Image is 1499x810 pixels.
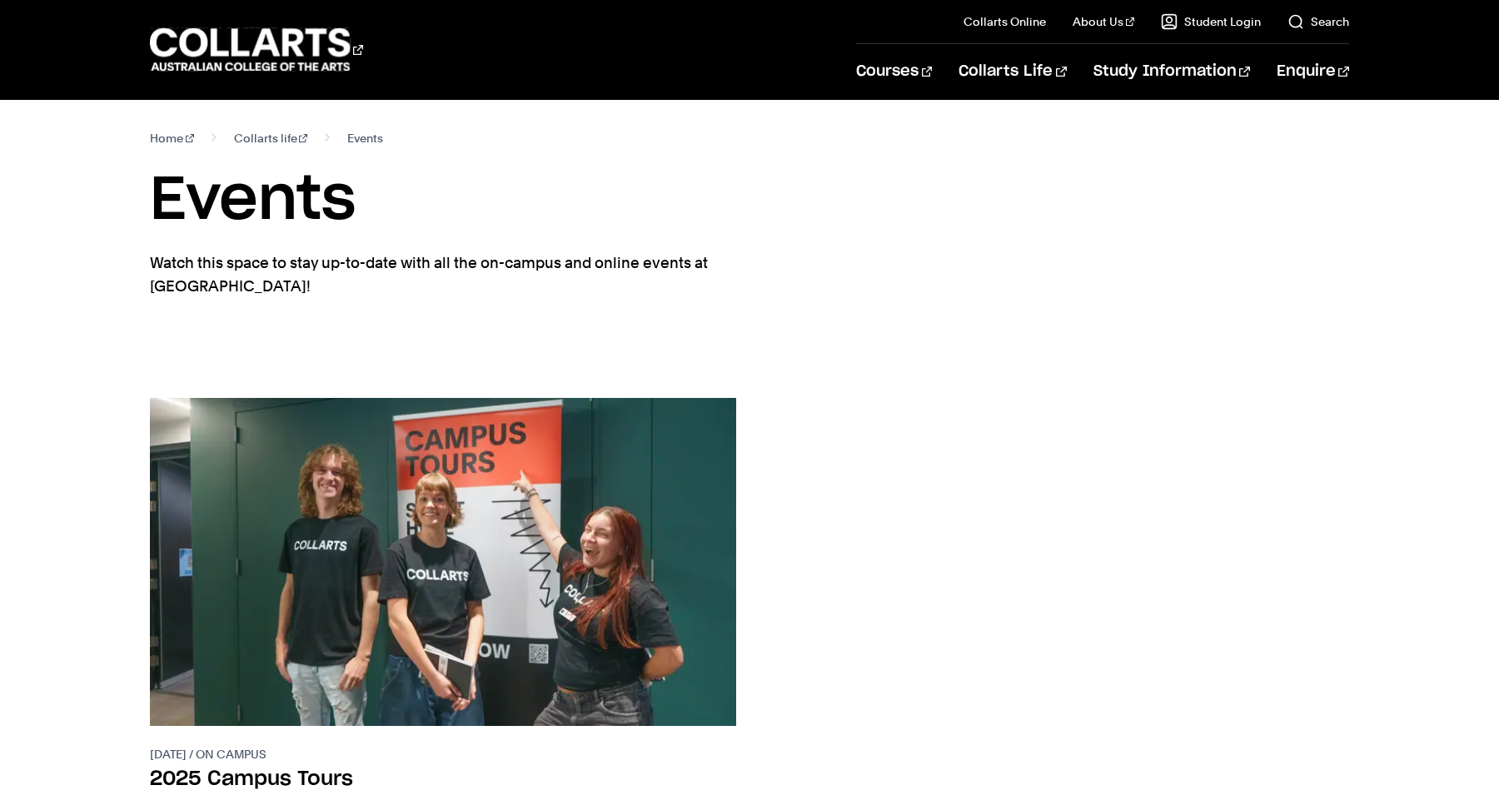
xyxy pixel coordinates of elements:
a: Search [1287,13,1349,30]
a: Home [150,127,194,150]
a: Courses [856,44,932,99]
span: Events [347,127,383,150]
a: About Us [1073,13,1134,30]
a: Collarts life [234,127,308,150]
a: Student Login [1161,13,1261,30]
a: Collarts Online [964,13,1046,30]
p: Watch this space to stay up-to-date with all the on-campus and online events at [GEOGRAPHIC_DATA]! [150,251,758,298]
h1: Events [150,163,1349,238]
a: Collarts Life [959,44,1066,99]
a: Study Information [1093,44,1250,99]
a: Enquire [1277,44,1349,99]
h2: 2025 Campus Tours [150,763,736,801]
p: [DATE] / On campus [150,746,736,763]
div: Go to homepage [150,26,363,73]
